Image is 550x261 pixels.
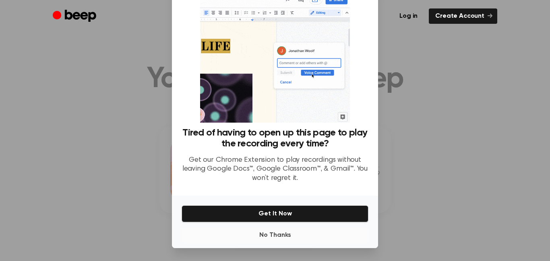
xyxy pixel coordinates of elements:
a: Create Account [429,8,497,24]
button: No Thanks [182,227,368,243]
a: Log in [393,8,424,24]
a: Beep [53,8,98,24]
h3: Tired of having to open up this page to play the recording every time? [182,127,368,149]
button: Get It Now [182,205,368,222]
p: Get our Chrome Extension to play recordings without leaving Google Docs™, Google Classroom™, & Gm... [182,156,368,183]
